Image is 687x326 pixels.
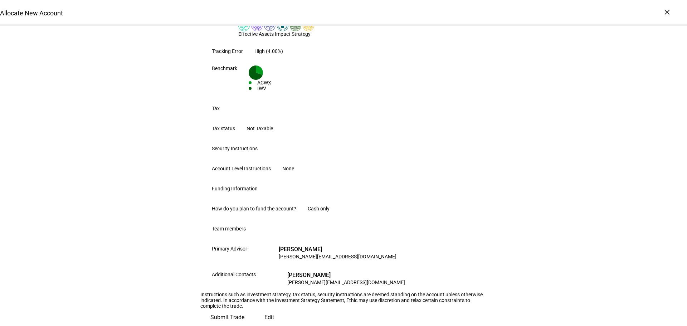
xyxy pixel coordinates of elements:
div: Account Level Instructions [212,166,271,171]
div: Effective Assets Impact Strategy [238,31,314,37]
div: High (4.00%) [254,48,283,54]
div: IWV [257,86,269,91]
div: Team members [212,226,246,232]
div: Tax [212,106,220,111]
div: TT [267,272,282,286]
div: ACWX [257,80,271,86]
span: Submit Trade [210,309,244,326]
button: Submit Trade [200,309,254,326]
div: None [282,166,294,171]
div: Benchmark [212,65,237,71]
div: JM [259,246,273,260]
div: × [661,6,673,18]
div: Tracking Error [212,48,243,54]
div: Tax status [212,126,235,131]
div: Primary Advisor [212,246,247,252]
div: [PERSON_NAME][EMAIL_ADDRESS][DOMAIN_NAME] [279,253,396,260]
div: Additional Contacts [212,272,256,277]
div: Not Taxable [247,126,273,131]
div: [PERSON_NAME][EMAIL_ADDRESS][DOMAIN_NAME] [287,279,405,286]
div: Cash only [308,206,330,211]
div: [PERSON_NAME] [279,246,396,253]
div: Security Instructions [212,146,258,151]
div: Funding Information [212,186,258,191]
div: [PERSON_NAME] [287,272,405,279]
div: How do you plan to fund the account? [212,206,296,211]
div: Instructions such as investment strategy, tax status, security instructions are deemed standing o... [200,292,487,309]
span: Edit [264,309,274,326]
button: Edit [254,309,284,326]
